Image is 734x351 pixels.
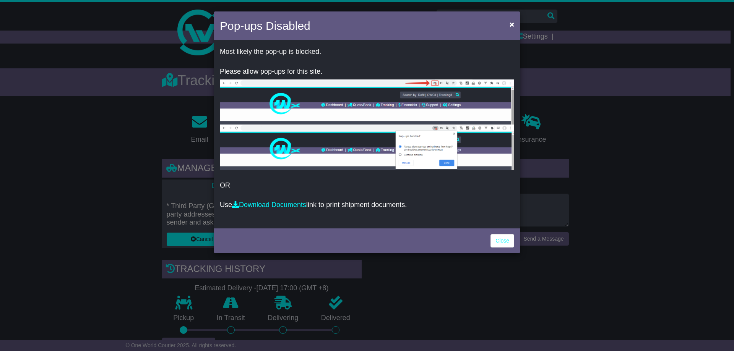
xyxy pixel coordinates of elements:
h4: Pop-ups Disabled [220,17,310,34]
a: Close [490,234,514,247]
p: Use link to print shipment documents. [220,201,514,209]
button: Close [506,16,518,32]
div: OR [214,42,520,226]
span: × [510,20,514,29]
img: allow-popup-1.png [220,79,514,125]
p: Most likely the pop-up is blocked. [220,48,514,56]
img: allow-popup-2.png [220,125,514,170]
p: Please allow pop-ups for this site. [220,68,514,76]
a: Download Documents [232,201,306,209]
